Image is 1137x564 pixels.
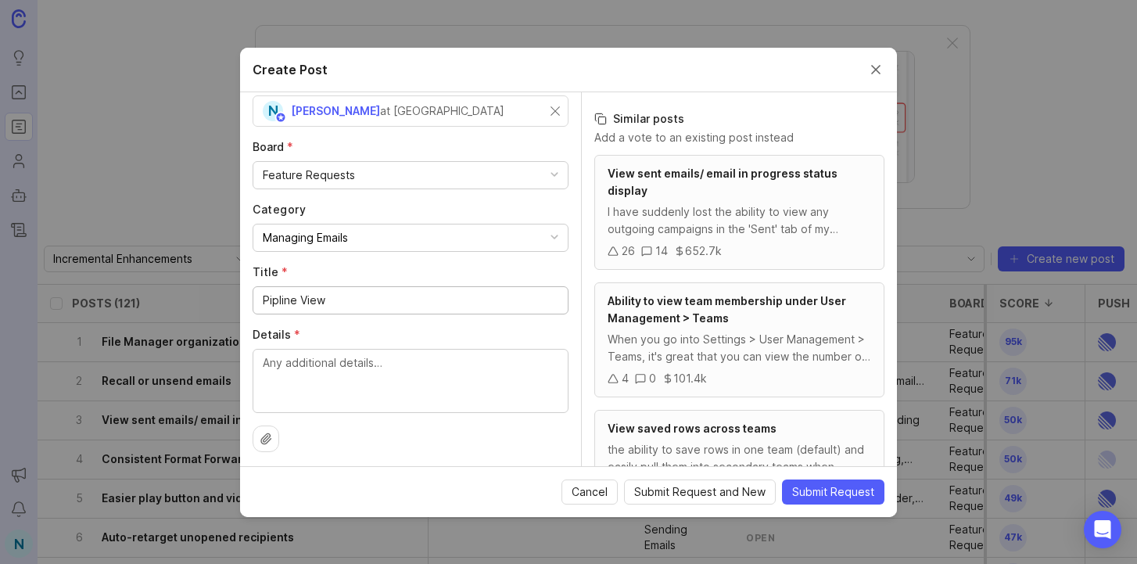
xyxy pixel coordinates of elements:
div: 26 [622,242,635,260]
span: Board (required) [253,140,293,153]
p: Add a vote to an existing post instead [594,130,884,145]
div: 652.7k [685,242,722,260]
img: member badge [275,111,287,123]
button: Cancel [561,480,618,505]
div: at [GEOGRAPHIC_DATA] [380,102,504,120]
span: Cancel [572,484,608,500]
span: View sent emails/ email in progress status display [608,167,838,197]
span: [PERSON_NAME] [291,104,380,117]
h3: Similar posts [594,111,884,127]
span: View saved rows across teams [608,422,777,435]
h2: Create Post [253,60,328,79]
a: View saved rows across teamsthe ability to save rows in one team (default) and easily pull them i... [594,410,884,508]
div: Feature Requests [263,167,355,184]
div: Managing Emails [263,229,348,246]
div: 101.4k [673,370,707,387]
input: Short, descriptive title [263,292,558,309]
span: Title (required) [253,265,288,278]
label: Category [253,202,568,217]
span: Ability to view team membership under User Management > Teams [608,294,846,325]
button: Submit Request and New [624,480,776,505]
div: I have suddenly lost the ability to view any outgoing campaigns in the 'Sent' tab of my dashboard... [608,203,871,238]
button: Close create post modal [867,61,884,78]
div: the ability to save rows in one team (default) and easily pull them into secondary teams when nee... [608,441,871,476]
a: View sent emails/ email in progress status displayI have suddenly lost the ability to view any ou... [594,155,884,270]
span: Submit Request and New [634,484,766,500]
div: 14 [655,242,668,260]
a: Ability to view team membership under User Management > TeamsWhen you go into Settings > User Man... [594,282,884,397]
span: Submit Request [792,484,874,500]
div: Open Intercom Messenger [1084,511,1121,548]
div: 4 [622,370,629,387]
div: 0 [649,370,656,387]
div: When you go into Settings > User Management > Teams, it's great that you can view the number of t... [608,331,871,365]
button: Submit Request [782,480,884,505]
span: Details (required) [253,328,300,341]
div: N [263,101,283,121]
